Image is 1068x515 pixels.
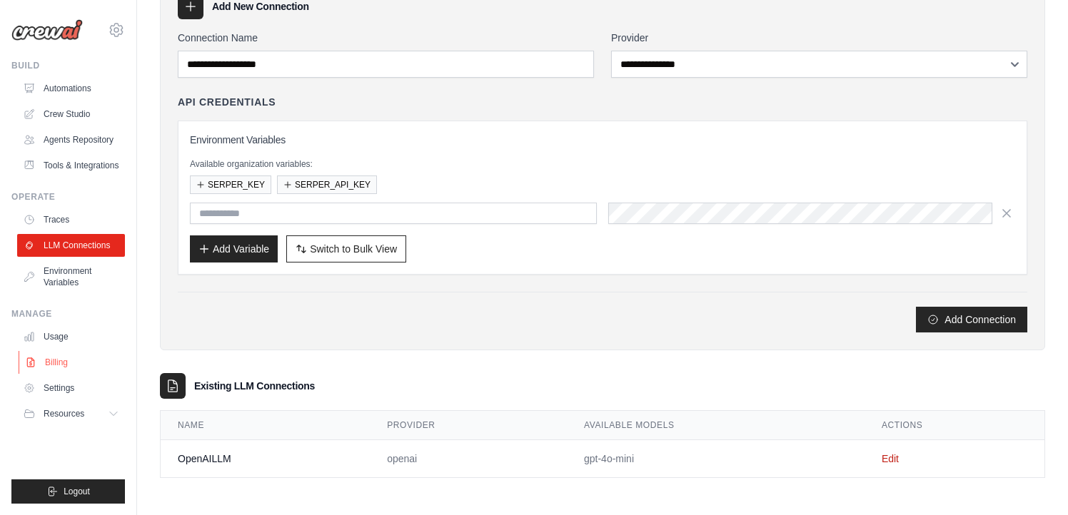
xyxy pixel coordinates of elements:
h4: API Credentials [178,95,276,109]
button: SERPER_API_KEY [277,175,377,194]
a: Usage [17,325,125,348]
button: Switch to Bulk View [286,235,406,262]
a: Crew Studio [17,103,125,126]
td: openai [370,440,567,478]
th: Available Models [567,411,865,440]
span: Logout [64,486,90,497]
a: LLM Connections [17,234,125,257]
div: Build [11,60,125,71]
button: Logout [11,479,125,504]
button: SERPER_KEY [190,175,271,194]
button: Resources [17,402,125,425]
a: Agents Repository [17,128,125,151]
a: Environment Variables [17,260,125,294]
a: Traces [17,208,125,231]
p: Available organization variables: [190,158,1015,170]
h3: Environment Variables [190,133,1015,147]
img: Logo [11,19,83,41]
label: Connection Name [178,31,594,45]
th: Name [161,411,370,440]
td: gpt-4o-mini [567,440,865,478]
a: Settings [17,377,125,399]
div: Manage [11,308,125,320]
span: Resources [44,408,84,419]
a: Tools & Integrations [17,154,125,177]
label: Provider [611,31,1027,45]
button: Add Variable [190,235,278,262]
th: Actions [865,411,1044,440]
td: OpenAILLM [161,440,370,478]
th: Provider [370,411,567,440]
a: Billing [19,351,126,374]
div: Operate [11,191,125,203]
a: Automations [17,77,125,100]
button: Add Connection [916,307,1027,332]
a: Edit [882,453,899,464]
h3: Existing LLM Connections [194,379,315,393]
span: Switch to Bulk View [310,242,397,256]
